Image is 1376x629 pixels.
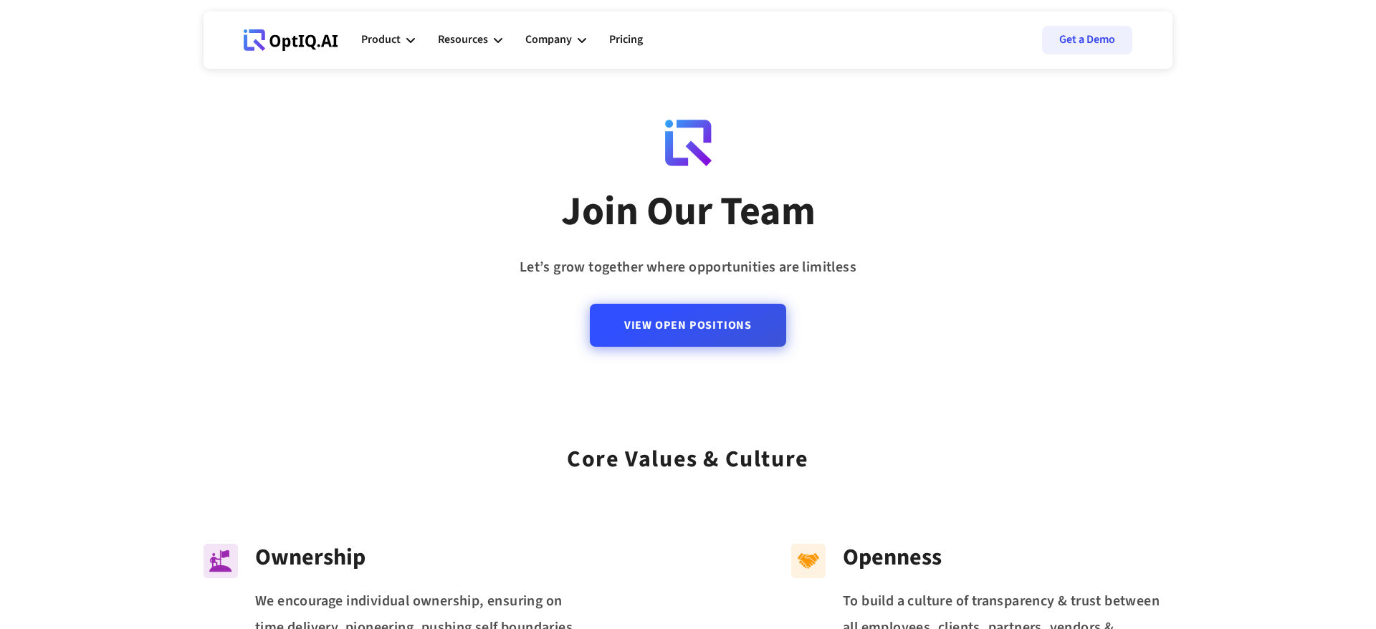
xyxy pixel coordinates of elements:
div: Product [361,19,415,62]
div: Product [361,30,401,49]
a: Pricing [609,19,643,62]
div: Core values & Culture [567,427,809,478]
div: Openness [843,544,1172,571]
div: Let’s grow together where opportunities are limitless [520,254,856,281]
a: Webflow Homepage [244,19,338,62]
div: Join Our Team [561,187,816,237]
div: Ownership [255,544,585,571]
div: Resources [438,19,502,62]
a: View Open Positions [590,304,786,347]
div: Resources [438,30,488,49]
div: Company [525,30,572,49]
a: Get a Demo [1042,26,1132,54]
div: Company [525,19,586,62]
